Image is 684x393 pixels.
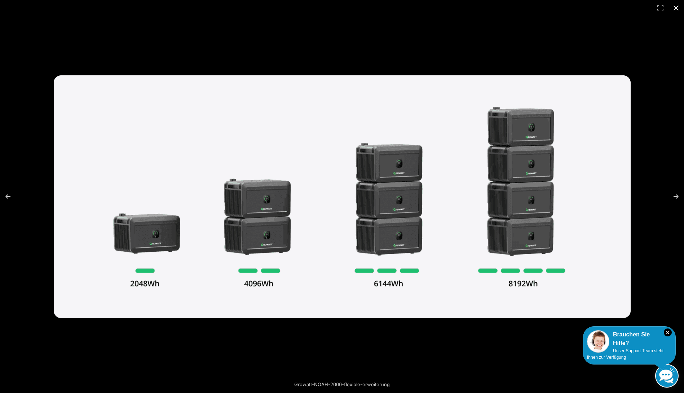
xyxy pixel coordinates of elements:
[587,330,672,348] div: Brauchen Sie Hilfe?
[587,348,663,360] span: Unser Support-Team steht Ihnen zur Verfügung
[664,328,672,336] i: Schließen
[266,377,418,392] div: Growatt-NOAH-2000-flexible-erweiterung
[587,330,609,353] img: Customer service
[54,75,631,318] img: growatt noah 2000 flexible erweiterung scaled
